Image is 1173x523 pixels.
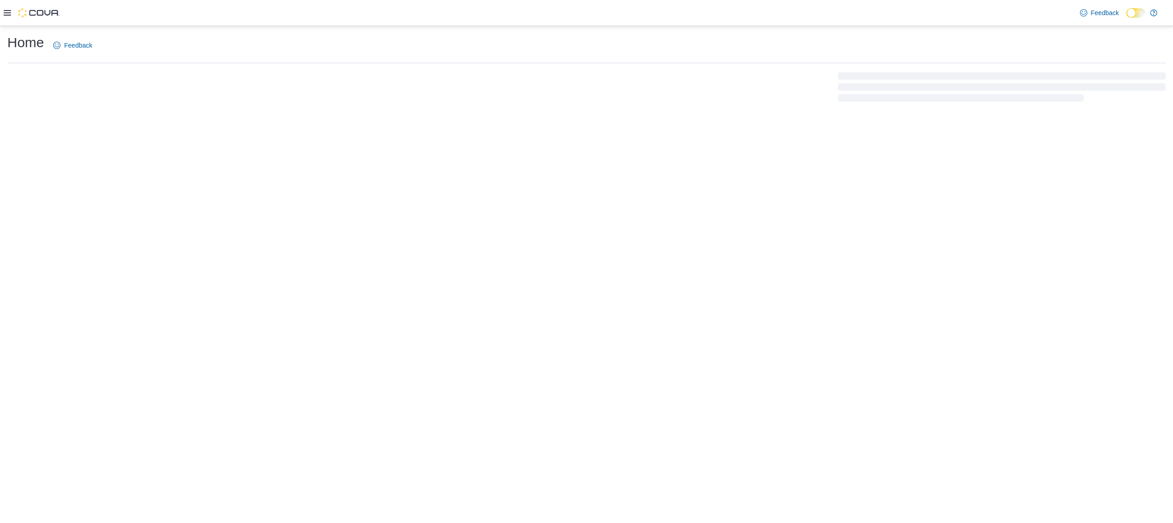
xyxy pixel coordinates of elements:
[18,8,60,17] img: Cova
[1076,4,1123,22] a: Feedback
[64,41,92,50] span: Feedback
[49,36,96,54] a: Feedback
[7,33,44,52] h1: Home
[1091,8,1119,17] span: Feedback
[838,74,1166,104] span: Loading
[1126,8,1146,18] input: Dark Mode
